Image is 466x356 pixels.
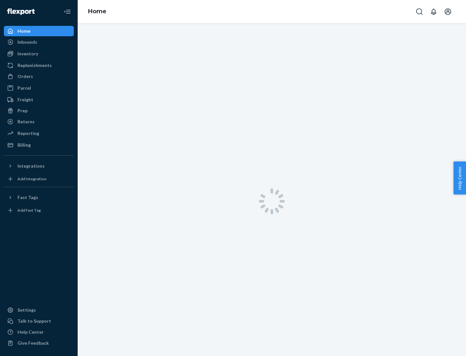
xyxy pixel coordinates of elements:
a: Billing [4,140,74,150]
button: Open Search Box [413,5,426,18]
div: Settings [17,307,36,313]
img: Flexport logo [7,8,35,15]
a: Replenishments [4,60,74,71]
a: Add Fast Tag [4,205,74,216]
a: Orders [4,71,74,82]
a: Returns [4,117,74,127]
a: Inbounds [4,37,74,47]
button: Close Navigation [61,5,74,18]
div: Orders [17,73,33,80]
div: Help Center [17,329,44,335]
a: Home [4,26,74,36]
div: Home [17,28,30,34]
a: Reporting [4,128,74,139]
button: Help Center [453,161,466,195]
div: Replenishments [17,62,52,69]
div: Returns [17,118,35,125]
div: Inventory [17,50,38,57]
a: Add Integration [4,174,74,184]
button: Give Feedback [4,338,74,348]
div: Freight [17,96,33,103]
a: Parcel [4,83,74,93]
a: Home [88,8,106,15]
div: Integrations [17,163,45,169]
a: Prep [4,106,74,116]
button: Open notifications [427,5,440,18]
ol: breadcrumbs [83,2,112,21]
div: Prep [17,107,28,114]
button: Open account menu [441,5,454,18]
a: Settings [4,305,74,315]
a: Freight [4,95,74,105]
button: Integrations [4,161,74,171]
div: Inbounds [17,39,37,45]
div: Parcel [17,85,31,91]
div: Fast Tags [17,194,38,201]
div: Add Integration [17,176,46,182]
button: Fast Tags [4,192,74,203]
div: Talk to Support [17,318,51,324]
div: Reporting [17,130,39,137]
a: Talk to Support [4,316,74,326]
div: Give Feedback [17,340,49,346]
a: Help Center [4,327,74,337]
a: Inventory [4,49,74,59]
div: Billing [17,142,31,148]
div: Add Fast Tag [17,207,41,213]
